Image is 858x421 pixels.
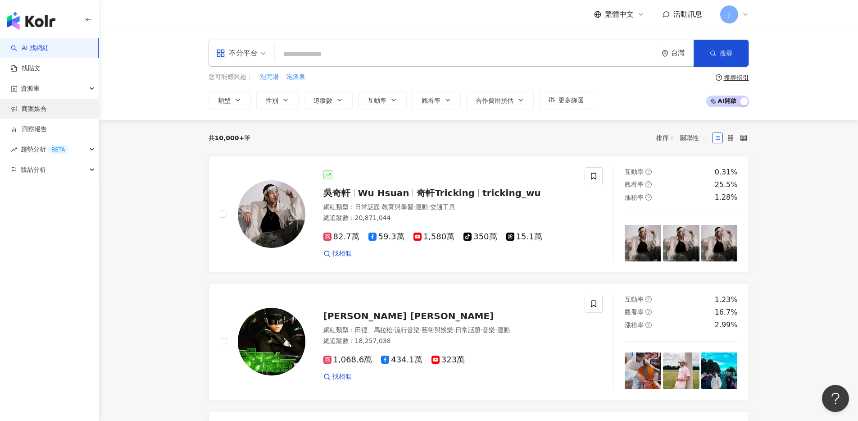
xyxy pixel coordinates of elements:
[645,181,652,188] span: question-circle
[21,78,40,99] span: 資源庫
[11,105,47,114] a: 商案媒合
[332,372,351,381] span: 找相似
[332,249,351,258] span: 找相似
[656,131,712,145] div: 排序：
[720,50,732,57] span: 搜尋
[286,73,305,82] span: 泡溫泉
[716,74,722,81] span: question-circle
[358,188,409,198] span: Wu Hsuan
[218,97,231,104] span: 類型
[463,232,497,242] span: 350萬
[715,307,738,317] div: 16.7%
[482,326,495,334] span: 音樂
[209,73,253,82] span: 您可能感興趣：
[645,296,652,302] span: question-circle
[382,203,413,210] span: 教育與學習
[260,73,279,82] span: 泡完湯
[209,156,749,273] a: KOL Avatar吳奇軒Wu Hsuan奇軒Trickingtricking_wu網紅類型：日常話題·教育與學習·運動·交通工具總追蹤數：20,871,04482.7萬59.3萬1,580萬3...
[701,352,738,389] img: post-image
[238,180,305,248] img: KOL Avatar
[323,326,574,335] div: 網紅類型 ：
[413,203,415,210] span: ·
[680,131,707,145] span: 關聯性
[539,91,593,109] button: 更多篩選
[715,295,738,305] div: 1.23%
[256,91,299,109] button: 性別
[323,372,351,381] a: 找相似
[415,203,428,210] span: 運動
[21,160,46,180] span: 競品分析
[673,10,702,18] span: 活動訊息
[11,125,47,134] a: 洞察報告
[422,326,453,334] span: 藝術與娛樂
[238,308,305,375] img: KOL Avatar
[724,74,749,81] div: 搜尋指引
[645,194,652,201] span: question-circle
[393,326,395,334] span: ·
[625,352,661,389] img: post-image
[625,296,644,303] span: 互動率
[663,352,699,389] img: post-image
[645,309,652,315] span: question-circle
[11,44,49,53] a: searchAI 找網紅
[506,232,542,242] span: 15.1萬
[422,97,440,104] span: 觀看率
[715,167,738,177] div: 0.31%
[395,326,420,334] span: 流行音樂
[625,321,644,329] span: 漲粉率
[215,134,245,142] span: 10,000+
[304,91,353,109] button: 追蹤數
[715,192,738,202] div: 1.28%
[286,72,306,82] button: 泡溫泉
[605,9,634,19] span: 繁體中文
[715,180,738,190] div: 25.5%
[728,9,730,19] span: J
[822,385,849,412] iframe: Help Scout Beacon - Open
[48,145,68,154] div: BETA
[625,194,644,201] span: 漲粉率
[323,188,350,198] span: 吳奇軒
[625,168,644,175] span: 互動率
[455,326,481,334] span: 日常話題
[216,49,225,58] span: appstore
[671,49,694,57] div: 台灣
[323,355,372,365] span: 1,068.6萬
[663,225,699,261] img: post-image
[413,232,455,242] span: 1,580萬
[694,40,749,67] button: 搜尋
[645,322,652,328] span: question-circle
[431,355,465,365] span: 323萬
[21,139,68,160] span: 趨勢分析
[355,203,380,210] span: 日常話題
[323,249,351,258] a: 找相似
[7,12,55,30] img: logo
[625,181,644,188] span: 觀看率
[453,326,455,334] span: ·
[209,91,251,109] button: 類型
[381,355,422,365] span: 434.1萬
[412,91,461,109] button: 觀看率
[380,203,382,210] span: ·
[625,308,644,316] span: 觀看率
[662,50,668,57] span: environment
[481,326,482,334] span: ·
[323,337,574,346] div: 總追蹤數 ： 18,257,038
[313,97,332,104] span: 追蹤數
[430,203,455,210] span: 交通工具
[323,214,574,223] div: 總追蹤數 ： 20,871,044
[497,326,510,334] span: 運動
[625,225,661,261] img: post-image
[368,97,386,104] span: 互動率
[358,91,407,109] button: 互動率
[323,311,494,321] span: [PERSON_NAME] [PERSON_NAME]
[645,169,652,175] span: question-circle
[368,232,404,242] span: 59.3萬
[417,188,475,198] span: 奇軒Tricking
[420,326,422,334] span: ·
[701,225,738,261] img: post-image
[11,64,41,73] a: 找貼文
[355,326,393,334] span: 田徑、馬拉松
[482,188,541,198] span: tricking_wu
[323,203,574,212] div: 網紅類型 ：
[323,232,359,242] span: 82.7萬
